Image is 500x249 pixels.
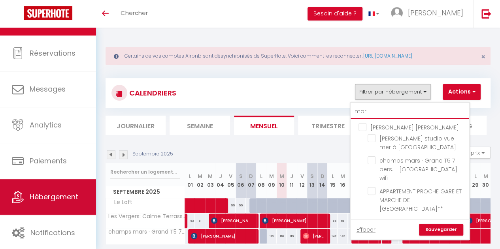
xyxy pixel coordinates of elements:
h3: CALENDRIERS [127,84,176,102]
abbr: M [208,172,213,180]
span: Chercher [121,9,148,17]
span: [PERSON_NAME] [262,213,325,228]
abbr: M [483,172,488,180]
abbr: L [260,172,262,180]
input: Rechercher un logement... [351,105,469,119]
div: 63 [185,213,195,228]
img: Super Booking [24,6,72,20]
th: 11 [287,163,297,198]
button: Filtrer par hébergement [355,84,431,100]
img: logout [481,9,491,19]
span: [PERSON_NAME] studio vue mer à [GEOGRAPHIC_DATA] [379,135,456,151]
button: Ouvrir le widget de chat LiveChat [6,3,30,27]
span: Hébergement [30,192,78,202]
abbr: D [249,172,253,180]
div: Filtrer par hébergement [350,102,470,240]
abbr: J [290,172,293,180]
li: Mensuel [234,116,294,135]
abbr: L [189,172,191,180]
a: Sauvegarder [419,224,463,236]
th: 15 [327,163,338,198]
th: 14 [317,163,328,198]
span: Paiements [30,156,67,166]
abbr: J [219,172,222,180]
div: 118 [266,229,277,243]
th: 02 [195,163,205,198]
abbr: D [321,172,325,180]
abbr: V [300,172,304,180]
th: 01 [185,163,195,198]
a: [URL][DOMAIN_NAME] [363,52,412,59]
div: Certains de vos comptes Airbnb sont désynchronisés de SuperHote. Voici comment les reconnecter : [106,47,491,65]
span: Le Loft [107,198,137,207]
th: 13 [307,163,317,198]
span: [PERSON_NAME] [191,228,253,243]
th: 29 [470,163,480,198]
abbr: M [340,172,345,180]
div: 149 [338,229,348,243]
span: Les Vergers: Calme Terrasse, piscine place privée [107,213,186,219]
li: Journalier [106,116,166,135]
th: 05 [226,163,236,198]
th: 17 [348,163,358,198]
button: Close [481,53,485,60]
p: Septembre 2025 [132,150,173,158]
abbr: S [310,172,314,180]
abbr: M [269,172,274,180]
abbr: V [229,172,232,180]
th: 04 [215,163,226,198]
th: 07 [246,163,256,198]
div: 116 [277,229,287,243]
abbr: M [279,172,284,180]
span: APPARTEMENT PROCHE GARE ET MARCHE DE [GEOGRAPHIC_DATA]** [379,187,462,213]
span: champs mars · Grand T5 7 pers. - [GEOGRAPHIC_DATA]-wifi [107,229,186,235]
th: 16 [338,163,348,198]
span: Réservations [30,48,75,58]
input: Rechercher un logement... [110,165,180,179]
span: Analytics [30,120,62,130]
span: Septembre 2025 [106,186,185,198]
div: 61 [195,213,205,228]
th: 30 [480,163,491,198]
abbr: S [239,172,243,180]
th: 12 [297,163,307,198]
div: 65 [327,213,338,228]
li: Trimestre [298,116,358,135]
abbr: L [474,172,476,180]
span: [PERSON_NAME] [303,228,326,243]
abbr: M [198,172,202,180]
div: 119 [287,229,297,243]
span: [PERSON_NAME] [211,213,254,228]
div: 142 [327,229,338,243]
span: × [481,52,485,62]
div: 59 [348,213,358,228]
abbr: L [331,172,334,180]
li: Semaine [170,116,230,135]
span: Notifications [30,228,75,238]
span: [PERSON_NAME] [408,8,463,18]
button: Besoin d'aide ? [308,7,362,21]
th: 10 [277,163,287,198]
th: 03 [205,163,215,198]
th: 06 [236,163,246,198]
span: champs mars · Grand T5 7 pers. - [GEOGRAPHIC_DATA]-wifi [379,157,460,182]
a: Effacer [357,225,375,234]
th: 08 [256,163,266,198]
span: Messages [30,84,66,94]
button: Actions [443,84,481,100]
th: 09 [266,163,277,198]
div: 66 [338,213,348,228]
img: ... [391,7,403,19]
